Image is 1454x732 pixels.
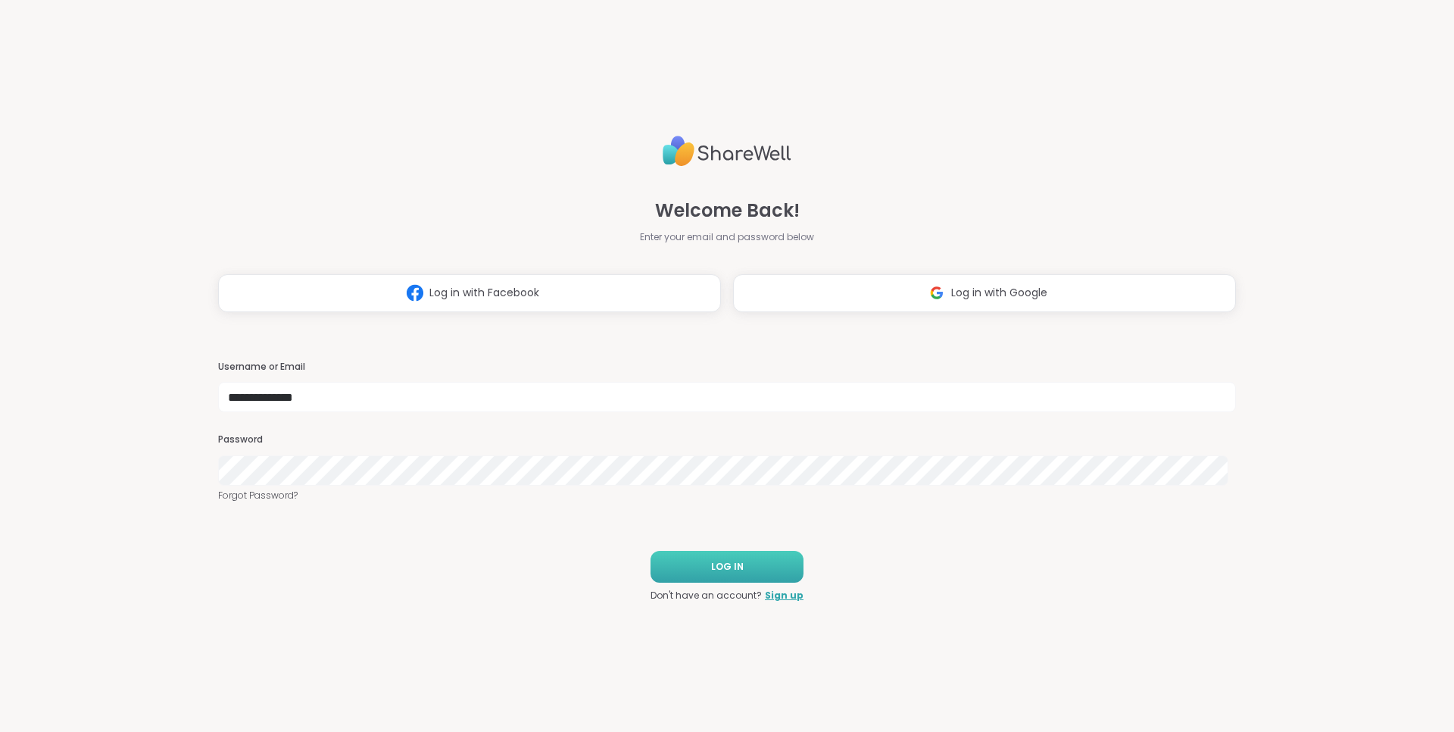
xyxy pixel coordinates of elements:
[640,230,814,244] span: Enter your email and password below
[651,589,762,602] span: Don't have an account?
[218,274,721,312] button: Log in with Facebook
[218,489,1236,502] a: Forgot Password?
[765,589,803,602] a: Sign up
[429,285,539,301] span: Log in with Facebook
[655,197,800,224] span: Welcome Back!
[401,279,429,307] img: ShareWell Logomark
[218,361,1236,374] h3: Username or Email
[663,130,791,173] img: ShareWell Logo
[711,560,744,574] span: LOG IN
[651,551,803,583] button: LOG IN
[951,285,1047,301] span: Log in with Google
[218,433,1236,446] h3: Password
[922,279,951,307] img: ShareWell Logomark
[733,274,1236,312] button: Log in with Google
